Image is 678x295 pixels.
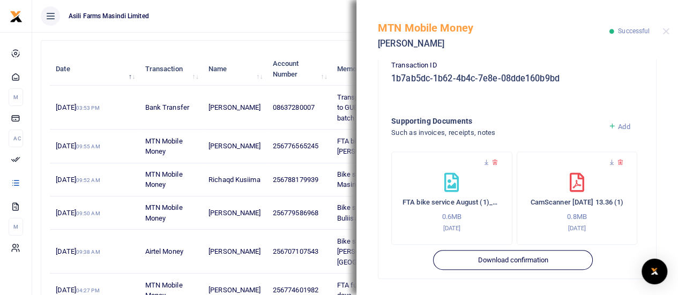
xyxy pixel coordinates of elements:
h5: MTN Mobile Money [378,21,609,34]
span: [DATE] [56,176,100,184]
h5: [PERSON_NAME] [378,39,609,49]
span: MTN Mobile Money [145,170,183,189]
small: [DATE] [568,224,586,232]
button: Download confirmation [433,250,592,270]
small: 03:53 PM [76,105,100,111]
span: [PERSON_NAME] [208,247,260,255]
small: [DATE] [443,224,460,232]
a: logo-small logo-large logo-large [10,12,23,20]
span: [DATE] [56,209,100,217]
h6: FTA bike service August (1)_compressed_compressed_compressed_page-0001 [403,198,501,207]
span: Bike service Hoima Buliisa [337,203,397,222]
span: Bank Transfer [145,103,189,111]
span: Asili Farms Masindi Limited [64,11,153,21]
span: Successful [618,27,650,35]
span: [DATE] [56,142,100,150]
li: M [9,218,23,236]
p: 0.6MB [403,211,501,223]
span: 08637280007 [273,103,315,111]
button: Close [662,28,669,35]
span: [DATE] [56,286,99,294]
h6: CamScanner [DATE] 13.36 (1) [528,198,627,207]
span: MTN Mobile Money [145,203,183,222]
li: M [9,88,23,106]
h5: 1b7ab5dc-1b62-4b4c-7e8e-08dde160b9bd [391,73,643,84]
h4: Such as invoices, receipts, notes [391,127,600,139]
span: [PERSON_NAME] [208,286,260,294]
span: FTA bike service [PERSON_NAME] [337,137,389,156]
div: Open Intercom Messenger [642,259,667,284]
th: Name: activate to sort column ascending [203,52,267,86]
span: 256776565245 [273,142,318,150]
small: 09:55 AM [76,143,100,149]
span: 256788179939 [273,176,318,184]
span: 256707107543 [273,247,318,255]
small: 04:27 PM [76,288,100,293]
span: Bike service Kusiima Masindi [337,170,401,189]
span: [PERSON_NAME] [208,103,260,111]
div: FTA bike service August (1)_compressed_compressed_compressed_page-0001 [391,152,512,245]
img: logo-small [10,10,23,23]
small: 09:38 AM [76,249,100,255]
span: [DATE] [56,103,99,111]
h4: Supporting Documents [391,115,600,127]
th: Transaction: activate to sort column ascending [139,52,202,86]
th: Account Number: activate to sort column ascending [267,52,331,86]
span: Transportation of inputs to GUD SSPs second batch [337,93,411,122]
th: Memo: activate to sort column ascending [331,52,424,86]
span: Richaqd Kusiima [208,176,260,184]
span: 256779586968 [273,209,318,217]
span: MTN Mobile Money [145,137,183,156]
span: Bike service [PERSON_NAME][GEOGRAPHIC_DATA] [337,237,404,266]
div: CamScanner 08-20-2025 13.36 (1) [517,152,638,245]
span: [PERSON_NAME] [208,209,260,217]
a: Add [608,123,630,131]
span: [DATE] [56,247,100,255]
p: 0.8MB [528,211,627,223]
p: Transaction ID [391,60,643,71]
small: 09:52 AM [76,177,100,183]
span: Airtel Money [145,247,183,255]
span: Add [618,123,630,131]
span: [PERSON_NAME] [208,142,260,150]
th: Date: activate to sort column descending [50,52,139,86]
small: 09:50 AM [76,210,100,216]
li: Ac [9,130,23,147]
